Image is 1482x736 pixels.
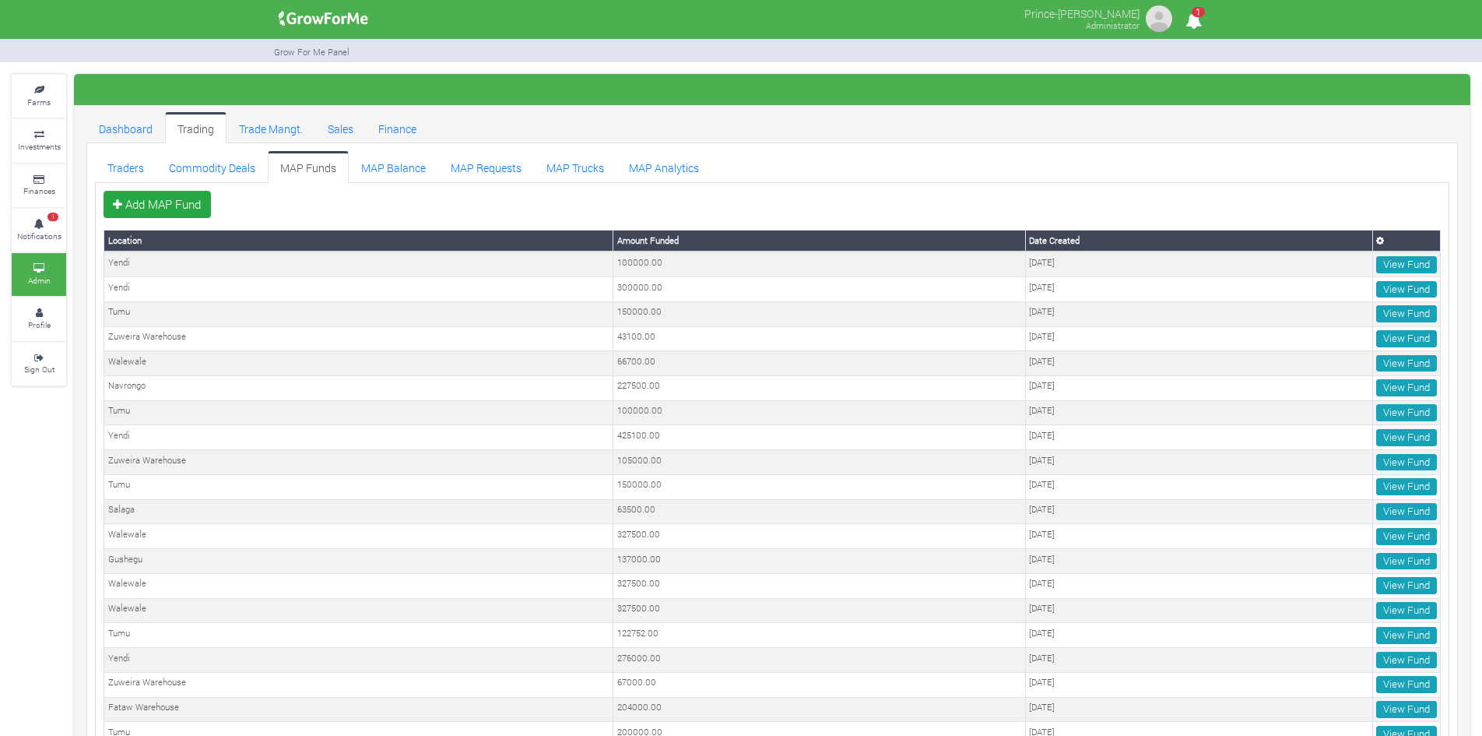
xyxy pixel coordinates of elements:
a: Investments [12,119,66,162]
td: [DATE] [1025,598,1372,623]
a: 1 [1178,15,1209,30]
td: [DATE] [1025,499,1372,524]
td: 327500.00 [613,524,1025,549]
span: 1 [1192,7,1205,17]
td: Salaga [104,499,613,524]
a: View Fund [1376,404,1436,421]
td: [DATE] [1025,375,1372,400]
td: 425100.00 [613,425,1025,450]
a: Trading [165,112,227,143]
td: [DATE] [1025,474,1372,499]
td: [DATE] [1025,697,1372,722]
td: Tumu [104,301,613,326]
td: 137000.00 [613,549,1025,574]
a: Add MAP Fund [104,191,211,219]
td: 204000.00 [613,697,1025,722]
td: Tumu [104,623,613,648]
small: Finances [23,185,55,196]
td: Yendi [104,277,613,302]
a: View Fund [1376,281,1436,298]
td: Tumu [104,400,613,425]
a: MAP Requests [438,151,534,182]
a: View Fund [1376,379,1436,396]
td: [DATE] [1025,672,1372,697]
span: 1 [47,213,58,222]
a: Sign Out [12,343,66,386]
td: Zuweira Warehouse [104,450,613,475]
td: 150000.00 [613,301,1025,326]
td: [DATE] [1025,277,1372,302]
th: Date Created [1025,231,1372,252]
td: Fataw Warehouse [104,697,613,722]
td: [DATE] [1025,252,1372,276]
td: 150000.00 [613,474,1025,499]
small: Admin [28,275,51,286]
td: Walewale [104,573,613,598]
td: 66700.00 [613,351,1025,376]
td: Walewale [104,598,613,623]
a: MAP Trucks [534,151,616,182]
a: Commodity Deals [156,151,268,182]
td: 105000.00 [613,450,1025,475]
th: Amount Funded [613,231,1025,252]
td: [DATE] [1025,351,1372,376]
small: Investments [18,141,61,152]
small: Notifications [17,231,61,241]
a: MAP Balance [349,151,438,182]
td: 43100.00 [613,326,1025,351]
td: [DATE] [1025,326,1372,351]
small: Farms [27,97,51,107]
td: Yendi [104,648,613,673]
i: Notifications [1178,3,1209,38]
td: [DATE] [1025,623,1372,648]
a: 1 Notifications [12,209,66,252]
td: Zuweira Warehouse [104,326,613,351]
a: MAP Analytics [616,151,711,182]
img: growforme image [1143,3,1175,34]
a: View Fund [1376,602,1436,619]
td: Yendi [104,252,613,276]
a: View Fund [1376,701,1436,718]
td: [DATE] [1025,450,1372,475]
td: [DATE] [1025,648,1372,673]
a: View Fund [1376,652,1436,669]
td: [DATE] [1025,301,1372,326]
a: View Fund [1376,330,1436,347]
td: 327500.00 [613,598,1025,623]
th: Location [104,231,613,252]
a: View Fund [1376,627,1436,644]
small: Grow For Me Panel [274,46,349,58]
td: Zuweira Warehouse [104,672,613,697]
a: Finance [366,112,429,143]
td: [DATE] [1025,573,1372,598]
td: [DATE] [1025,400,1372,425]
a: View Fund [1376,478,1436,495]
a: Profile [12,298,66,340]
p: Prince-[PERSON_NAME] [1024,3,1140,22]
a: View Fund [1376,305,1436,322]
td: Yendi [104,425,613,450]
a: View Fund [1376,577,1436,594]
td: Navrongo [104,375,613,400]
a: Dashboard [86,112,165,143]
small: Sign Out [24,364,54,375]
td: 63500.00 [613,499,1025,524]
td: 100000.00 [613,252,1025,276]
td: Gushegu [104,549,613,574]
a: View Fund [1376,429,1436,446]
td: Walewale [104,351,613,376]
td: 227500.00 [613,375,1025,400]
a: MAP Funds [268,151,349,182]
small: Profile [28,319,51,330]
a: Admin [12,253,66,296]
a: View Fund [1376,503,1436,520]
td: [DATE] [1025,425,1372,450]
small: Administrator [1086,19,1140,31]
td: 300000.00 [613,277,1025,302]
a: View Fund [1376,553,1436,570]
a: View Fund [1376,528,1436,545]
td: 276000.00 [613,648,1025,673]
img: growforme image [273,3,374,34]
td: [DATE] [1025,524,1372,549]
td: 67000.00 [613,672,1025,697]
